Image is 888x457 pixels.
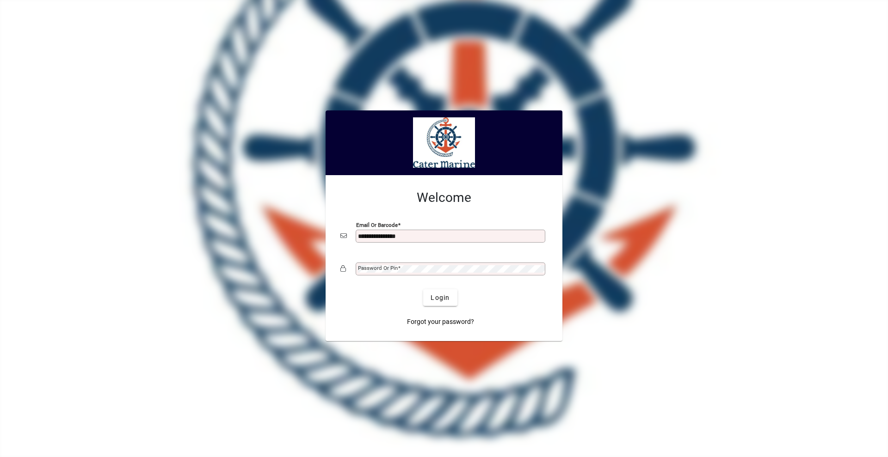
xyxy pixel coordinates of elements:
mat-label: Email or Barcode [356,222,398,228]
span: Login [431,293,450,303]
button: Login [423,289,457,306]
mat-label: Password or Pin [358,265,398,271]
span: Forgot your password? [407,317,474,327]
h2: Welcome [340,190,548,206]
a: Forgot your password? [403,313,478,330]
